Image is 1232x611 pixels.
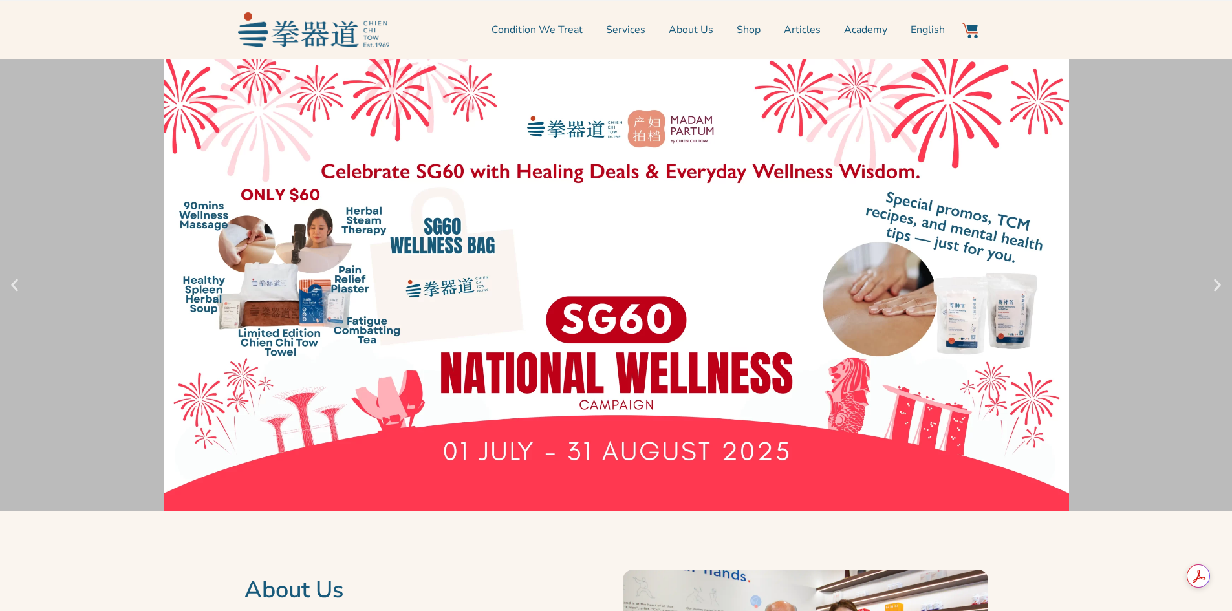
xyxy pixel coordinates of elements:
a: About Us [669,14,713,46]
a: English [911,14,945,46]
a: Services [606,14,645,46]
a: Academy [844,14,887,46]
a: Shop [737,14,761,46]
a: Condition We Treat [492,14,583,46]
a: Articles [784,14,821,46]
nav: Menu [396,14,946,46]
div: Next slide [1209,277,1226,294]
img: Website Icon-03 [962,23,978,38]
div: Previous slide [6,277,23,294]
span: English [911,22,945,38]
h2: About Us [244,576,610,605]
